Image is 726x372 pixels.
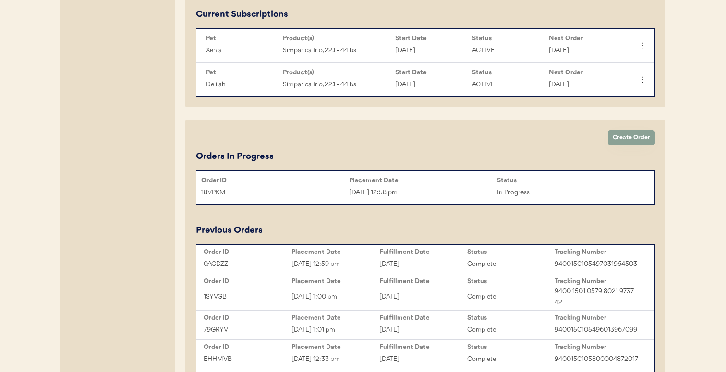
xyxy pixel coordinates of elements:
div: Pet [206,69,278,76]
div: 18VPKM [201,187,349,198]
div: Placement Date [291,277,379,285]
div: 9400150105800004872017 [555,354,642,365]
div: Start Date [395,35,467,42]
div: Next Order [549,69,621,76]
div: Xenia [206,45,278,56]
div: 9400 1501 0579 8021 9737 42 [555,286,642,308]
div: Fulfillment Date [379,314,467,322]
div: ACTIVE [472,45,544,56]
div: Complete [467,354,555,365]
div: Status [467,314,555,322]
div: Placement Date [349,177,497,184]
div: Order ID [204,248,291,256]
div: Placement Date [291,248,379,256]
div: [DATE] [395,79,467,90]
button: Create Order [608,130,655,145]
div: Status [467,343,555,351]
div: Placement Date [291,343,379,351]
div: 79GRYV [204,324,291,336]
div: 0AGDZZ [204,259,291,270]
div: Start Date [395,69,467,76]
div: 1SYVGB [204,291,291,302]
div: Fulfillment Date [379,277,467,285]
div: [DATE] 1:01 pm [291,324,379,336]
div: Tracking Number [555,277,642,285]
div: Status [472,35,544,42]
div: [DATE] [379,324,467,336]
div: [DATE] [549,45,621,56]
div: Complete [467,291,555,302]
div: Order ID [204,343,291,351]
div: Status [472,69,544,76]
div: 9400150105496013967099 [555,324,642,336]
div: Status [497,177,645,184]
div: Product(s) [283,69,390,76]
div: EHHMVB [204,354,291,365]
div: Previous Orders [196,224,263,237]
div: [DATE] [395,45,467,56]
div: Order ID [204,277,291,285]
div: [DATE] [379,259,467,270]
div: [DATE] [549,79,621,90]
div: [DATE] 1:00 pm [291,291,379,302]
div: Status [467,248,555,256]
div: ACTIVE [472,79,544,90]
div: [DATE] [379,354,467,365]
div: [DATE] 12:59 pm [291,259,379,270]
div: Orders In Progress [196,150,274,163]
div: Tracking Number [555,248,642,256]
div: Order ID [204,314,291,322]
div: Delilah [206,79,278,90]
div: Fulfillment Date [379,343,467,351]
div: Complete [467,259,555,270]
div: [DATE] 12:58 pm [349,187,497,198]
div: 9400150105497031964503 [555,259,642,270]
div: Simparica Trio, 22.1 - 44lbs [283,79,390,90]
div: [DATE] [379,291,467,302]
div: Pet [206,35,278,42]
div: Next Order [549,35,621,42]
div: [DATE] 12:33 pm [291,354,379,365]
div: Tracking Number [555,314,642,322]
div: Order ID [201,177,349,184]
div: Status [467,277,555,285]
div: Fulfillment Date [379,248,467,256]
div: Complete [467,324,555,336]
div: Current Subscriptions [196,8,288,21]
div: Tracking Number [555,343,642,351]
div: Product(s) [283,35,390,42]
div: Placement Date [291,314,379,322]
div: In Progress [497,187,645,198]
div: Simparica Trio, 22.1 - 44lbs [283,45,390,56]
